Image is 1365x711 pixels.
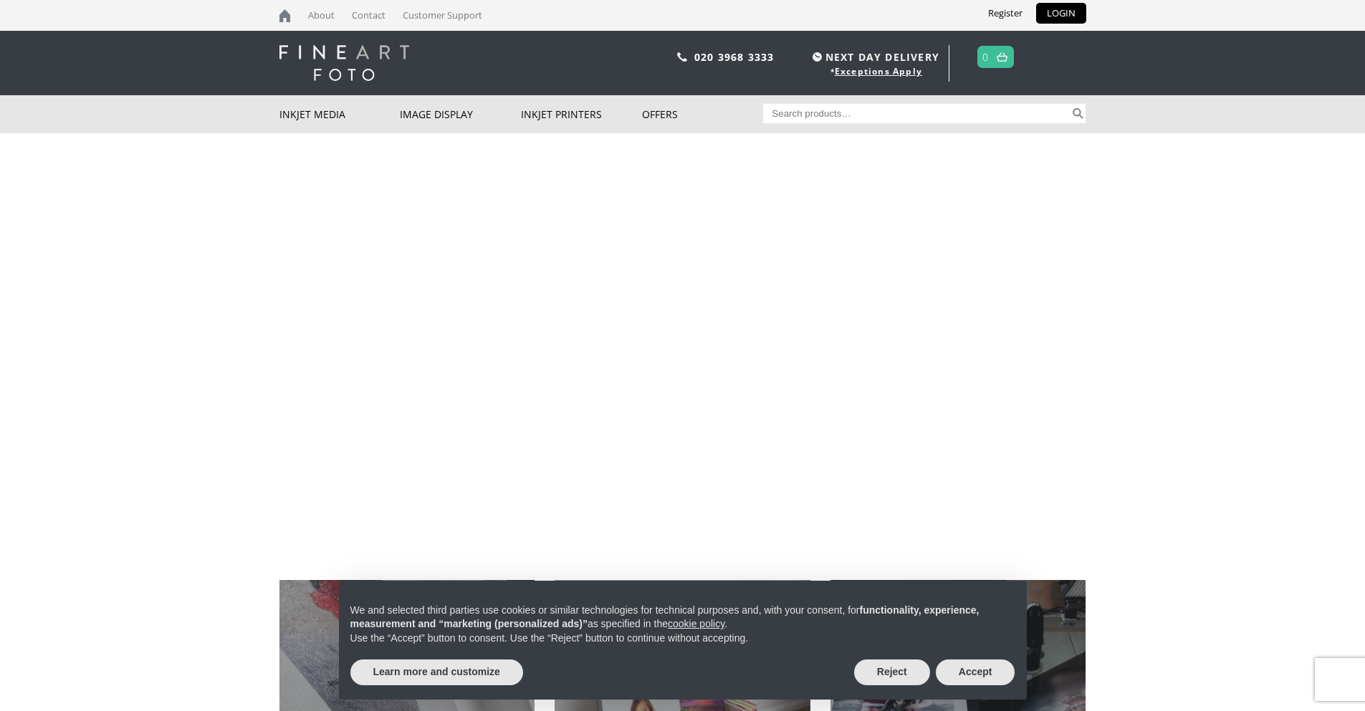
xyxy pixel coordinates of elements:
input: Search products… [763,104,1070,123]
img: phone.svg [677,52,687,62]
a: LOGIN [1036,3,1086,24]
a: Inkjet Printers [521,95,642,133]
button: Accept [936,659,1015,685]
h2: INKJET MEDIA [279,677,535,693]
a: 0 [982,47,989,67]
img: next arrow [1331,316,1354,339]
a: Image Display [400,95,521,133]
button: Search [1070,104,1086,123]
p: We and selected third parties use cookies or similar technologies for technical purposes and, wit... [350,604,1015,632]
a: 020 3968 3333 [694,50,775,64]
img: logo-white.svg [279,45,409,81]
a: Inkjet Media [279,95,401,133]
img: time.svg [813,52,822,62]
img: basket.svg [997,52,1007,62]
button: Learn more and customize [350,659,523,685]
button: Reject [854,659,930,685]
strong: functionality, experience, measurement and “marketing (personalized ads)” [350,604,980,630]
div: Choose slide to display. [676,530,690,544]
a: Register [977,3,1033,24]
a: Offers [642,95,763,133]
p: Use the “Accept” button to consent. Use the “Reject” button to continue without accepting. [350,632,1015,646]
div: Notice [327,569,1038,711]
a: cookie policy [668,618,724,629]
a: Exceptions Apply [835,65,922,77]
span: NEXT DAY DELIVERY [809,49,939,65]
img: previous arrow [11,316,34,339]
